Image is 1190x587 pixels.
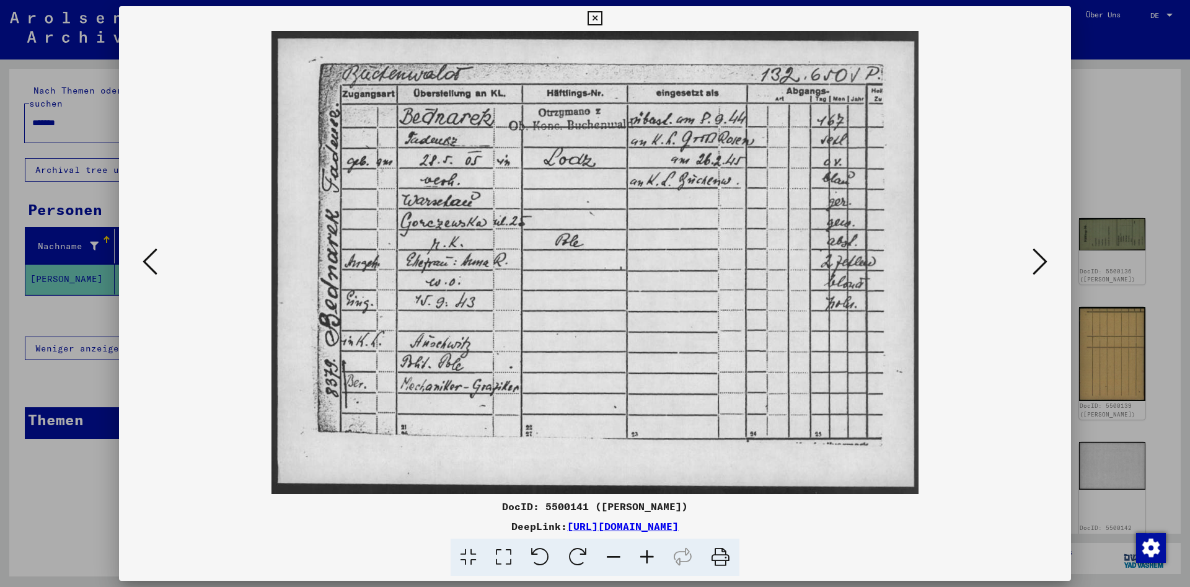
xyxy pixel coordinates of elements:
img: 001.jpg [161,31,1029,494]
a: [URL][DOMAIN_NAME] [567,520,679,532]
img: Zustimmung ändern [1136,533,1166,563]
div: Zustimmung ändern [1135,532,1165,562]
div: DeepLink: [119,519,1071,534]
div: DocID: 5500141 ([PERSON_NAME]) [119,499,1071,514]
